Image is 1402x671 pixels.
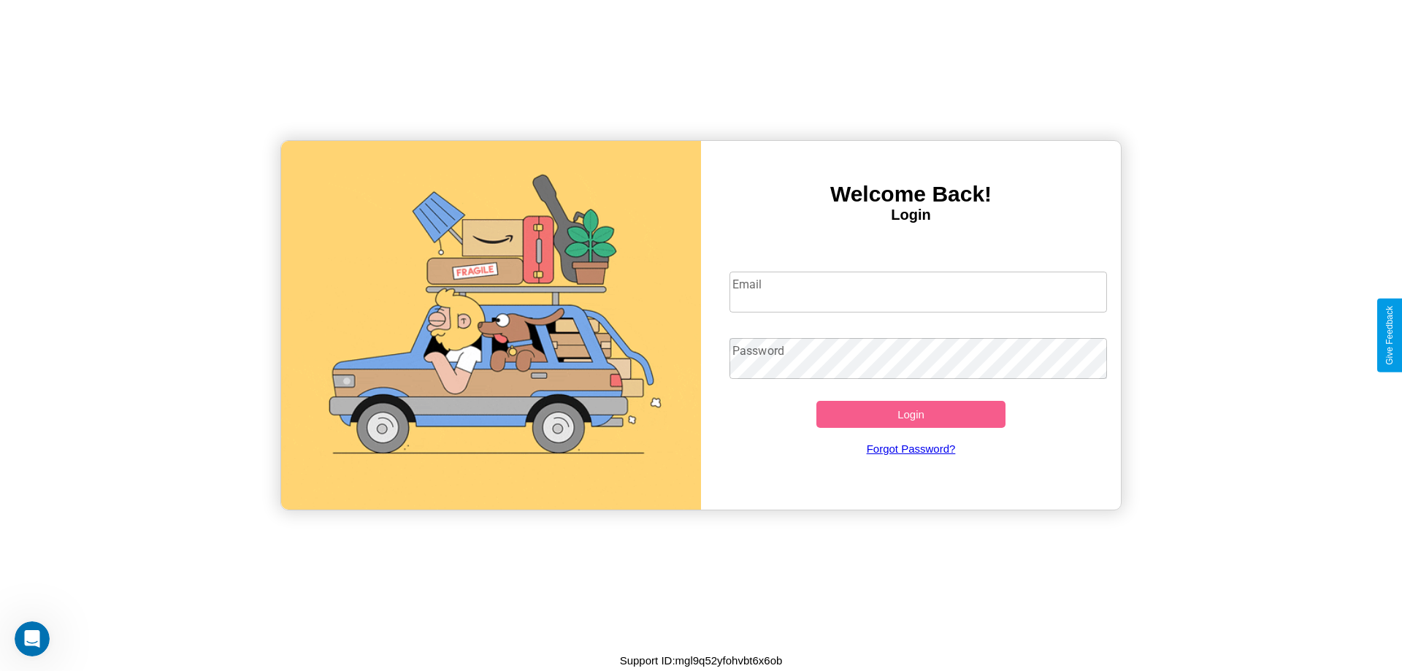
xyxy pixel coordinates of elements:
iframe: Intercom live chat [15,621,50,656]
div: Give Feedback [1384,306,1395,365]
a: Forgot Password? [722,428,1100,469]
h3: Welcome Back! [701,182,1121,207]
h4: Login [701,207,1121,223]
button: Login [816,401,1005,428]
img: gif [281,141,701,510]
p: Support ID: mgl9q52yfohvbt6x6ob [620,651,783,670]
